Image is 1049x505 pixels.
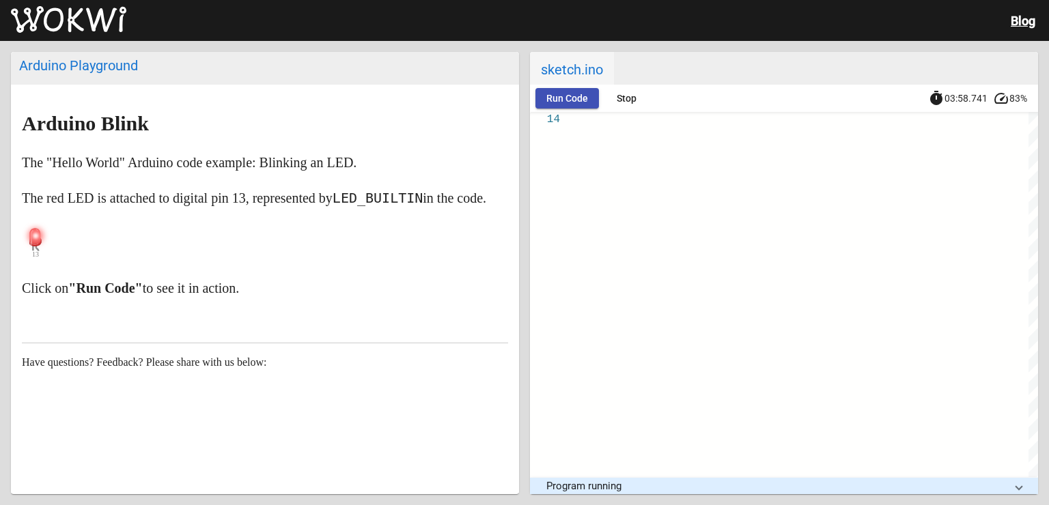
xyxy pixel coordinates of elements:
mat-icon: speed [993,90,1009,106]
mat-icon: timer [928,90,945,106]
span: Stop [617,93,637,104]
button: Stop [604,88,648,109]
button: Run Code [535,88,599,109]
span: Run Code [546,93,588,104]
code: LED_BUILTIN [333,190,423,206]
span: 03:58.741 [945,93,988,104]
span: 83% [1009,93,1038,103]
div: 14 [530,112,560,127]
a: Blog [1011,14,1035,28]
p: The red LED is attached to digital pin 13, represented by in the code. [22,187,508,209]
mat-expansion-panel-header: Program running [530,478,1038,494]
mat-panel-title: Program running [546,480,1005,492]
strong: "Run Code" [68,280,142,295]
span: Have questions? Feedback? Please share with us below: [22,356,267,368]
h1: Arduino Blink [22,113,508,134]
p: The "Hello World" Arduino code example: Blinking an LED. [22,151,508,173]
img: Wokwi [11,6,126,33]
div: Arduino Playground [19,57,511,74]
span: sketch.ino [530,52,614,85]
p: Click on to see it in action. [22,277,508,299]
